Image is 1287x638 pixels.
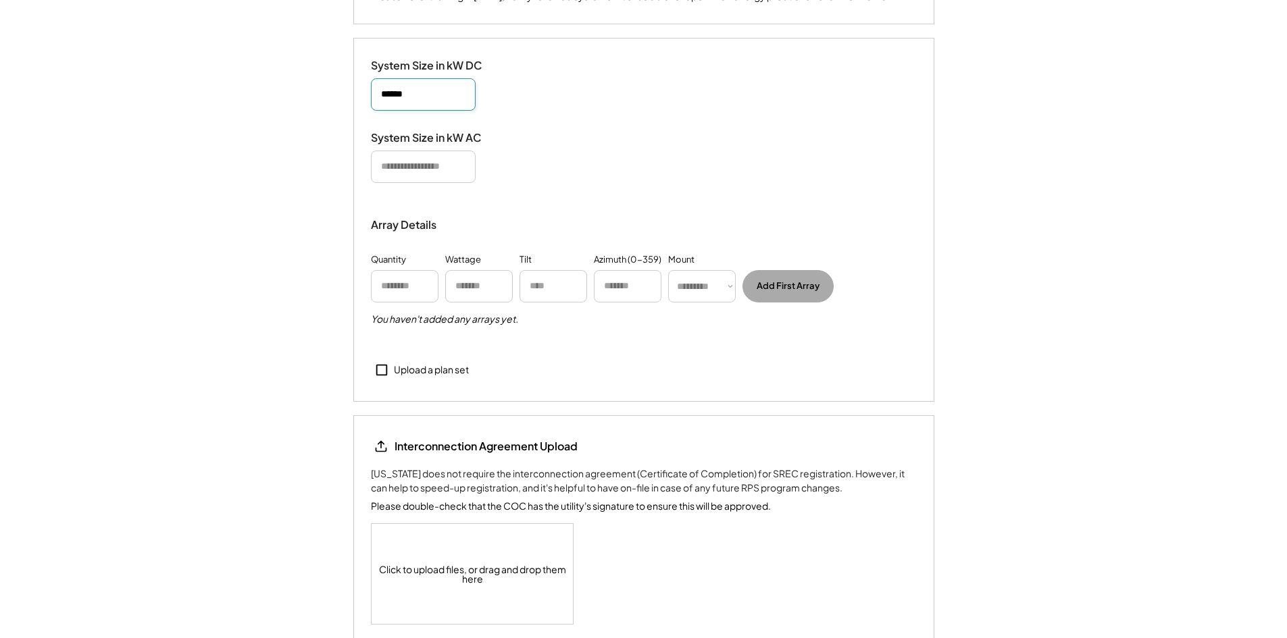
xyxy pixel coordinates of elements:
div: Azimuth (0-359) [594,253,661,267]
div: System Size in kW DC [371,59,506,73]
h5: You haven't added any arrays yet. [371,313,518,326]
div: Interconnection Agreement Upload [395,439,578,454]
div: Upload a plan set [394,363,469,377]
div: [US_STATE] does not require the interconnection agreement (Certificate of Completion) for SREC re... [371,467,917,495]
div: Tilt [520,253,532,267]
div: Wattage [445,253,481,267]
button: Add First Array [742,270,834,302]
div: Quantity [371,253,406,267]
div: Mount [668,253,695,267]
div: Array Details [371,217,438,233]
div: Click to upload files, or drag and drop them here [372,524,574,624]
div: System Size in kW AC [371,131,506,145]
div: Please double-check that the COC has the utility's signature to ensure this will be approved. [371,499,771,513]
